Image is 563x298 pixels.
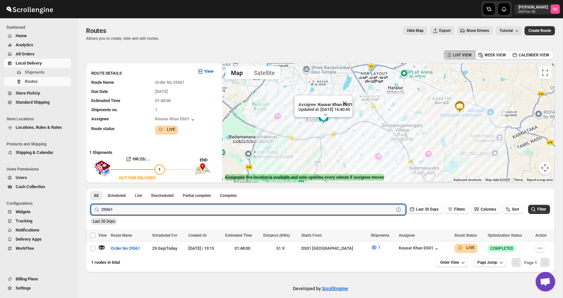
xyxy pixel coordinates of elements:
[466,246,475,250] b: LIVE
[5,1,54,17] img: ScrollEngine
[248,66,281,79] button: Show satellite imagery
[444,51,476,60] button: LIST VIEW
[224,174,245,182] a: Open this area in Google Maps (opens a new window)
[454,207,465,212] span: Filters
[152,233,177,238] span: Scheduled For
[111,233,132,238] span: Route Name
[107,243,144,254] button: Order No 29561
[16,175,27,180] span: Users
[193,66,218,77] button: View
[16,209,31,214] span: Widgets
[536,272,555,291] div: Open chat
[7,142,74,147] span: Products and Shipping
[119,175,156,181] div: OUT FOR DELIVERY
[298,102,353,107] p: Assignee :
[524,260,537,265] span: Page
[293,285,348,292] p: Developed by
[25,79,38,84] span: Routes
[155,80,184,85] span: Order No 29561
[503,205,523,214] button: Sort
[204,69,214,74] b: View
[484,52,506,58] span: WEEK VIEW
[553,7,557,11] text: RS
[416,207,439,212] span: Last 30 Days
[301,245,367,252] div: DS01 [GEOGRAPHIC_DATA]
[16,33,27,38] span: Home
[93,219,115,224] span: Last 30 Days
[101,204,394,215] input: Press enter after typing | Search Eg. Order No 29561
[151,193,174,198] span: Rescheduled
[135,193,142,198] span: Live
[4,275,71,284] button: Billing Plans
[539,161,552,174] button: Map camera controls
[4,226,71,235] button: Notifications
[16,246,34,251] span: WorkFlow
[4,31,71,40] button: Home
[4,235,71,244] button: Delivery Apps
[473,258,506,267] button: Page Jump
[94,156,110,181] img: shop.svg
[499,28,513,33] span: Tutorial
[440,260,459,265] span: Order View
[188,245,221,252] div: [DATE] | 13:15
[453,52,472,58] span: LIST VIEW
[371,233,389,238] span: Shipments
[454,178,482,182] button: Keyboard shortcuts
[403,26,427,35] button: Map action label
[16,150,53,155] span: Shipping & Calendar
[518,10,548,14] p: b607ea-2b
[86,27,106,35] span: Routes
[91,260,120,265] span: 1 routes in total
[188,233,207,238] span: Created At
[4,148,71,157] button: Shipping & Calendar
[537,207,546,212] span: Filter
[16,52,35,56] span: All Orders
[16,218,32,223] span: Tracking
[399,246,440,252] button: Kousar Khan DS01
[110,154,165,164] button: HR/25/...
[16,228,39,232] span: Notifications
[4,50,71,59] button: All Orders
[4,182,71,191] button: Cash Collection
[510,51,553,60] button: CALENDER VIEW
[225,233,252,238] span: Estimated Time
[527,178,553,182] a: Report a map error
[155,98,171,103] span: 01:48:00
[4,284,71,293] button: Settings
[455,233,477,238] span: Route Status
[528,28,551,33] span: Create Route
[16,276,38,281] span: Billing Plans
[263,245,297,252] div: 51.9
[322,286,348,291] a: ScrollEngine
[477,260,497,265] span: Page Jump
[496,26,522,35] button: Tutorial
[4,40,71,50] button: Analytics
[466,28,489,33] span: Show Drivers
[263,233,290,238] span: Distance (KMs)
[4,216,71,226] button: Tracking
[91,98,120,103] span: Estimated Time
[91,107,118,112] span: Shipments no.
[457,245,475,251] button: LIVE
[91,70,192,77] h3: ROUTE DETAILS
[367,242,384,253] button: 1
[475,51,510,60] button: WEEK VIEW
[167,127,175,132] b: LIVE
[86,36,159,41] p: Allows you to create, view and edit routes.
[7,201,74,206] span: Configurations
[378,245,380,250] span: 1
[436,258,468,267] button: Order View
[225,245,259,252] div: 01:48:00
[91,89,108,94] span: Due Date
[399,233,415,238] span: Assignee
[539,66,552,79] button: Toggle fullscreen view
[16,286,31,291] span: Settings
[220,193,237,198] span: Complete
[471,205,500,214] button: Columns
[485,178,510,182] span: Map data ©2025
[16,100,50,105] span: Standard Shipping
[481,207,496,212] span: Columns
[7,167,74,172] span: Users Permissions
[407,28,424,33] span: Hide Map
